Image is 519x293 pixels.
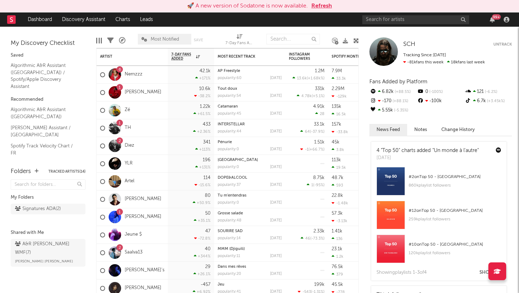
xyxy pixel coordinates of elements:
[394,90,411,94] span: +88.5 %
[125,196,161,202] a: [PERSON_NAME]
[107,30,114,51] div: Filters
[195,147,211,152] div: +113 %
[125,72,142,78] a: Nemzzz
[125,178,134,184] a: Artel
[194,94,211,98] div: -38.2 %
[194,38,203,42] button: Save
[218,105,238,109] a: Catamaran
[218,265,246,269] a: Dans mes rêves
[377,268,427,277] div: Showing playlist s 1- 3 of 4
[270,236,282,240] div: [DATE]
[314,122,325,127] div: 33.1k
[151,37,179,42] span: Most Notified
[218,272,241,276] div: popularity: 20
[11,142,78,157] a: Spotify Track Velocity Chart / FR
[377,147,479,155] div: 4 "Top 50" charts added
[203,158,211,162] div: 196
[490,17,495,22] button: 99+
[23,12,57,27] a: Dashboard
[377,155,479,162] div: [DATE]
[305,148,308,152] span: -1
[218,176,282,180] div: DOPE&ALCOOL
[11,106,78,120] a: Algorithmic A&R Assistant ([GEOGRAPHIC_DATA])
[205,211,211,216] div: 50
[125,285,161,291] a: [PERSON_NAME]
[218,236,241,240] div: popularity: 14
[205,265,211,269] div: 29
[434,124,482,136] button: Change History
[11,124,78,138] a: [PERSON_NAME] Assistant / [GEOGRAPHIC_DATA]
[417,96,464,106] div: -100k
[305,237,310,241] span: 46
[369,87,417,96] div: 6.82k
[332,183,343,188] div: 593
[171,52,194,61] span: 7-Day Fans Added
[11,179,85,190] input: Search for folders...
[409,173,501,181] div: # 2 on Top 50 - [GEOGRAPHIC_DATA]
[218,158,282,162] div: Rotterdam
[266,34,320,45] input: Search...
[205,247,211,251] div: 40
[292,76,325,80] div: ( )
[332,54,385,59] div: Spotify Monthly Listeners
[403,41,415,47] span: SCH
[218,140,282,144] div: Pénurie
[393,109,408,113] span: -5.35 %
[218,283,224,287] a: Jeu
[313,229,325,234] div: 2.33k
[218,165,239,169] div: popularity: 0
[493,41,512,48] button: Untrack
[403,60,485,64] span: 18k fans last week
[371,235,507,268] a: #10onTop 50 - [GEOGRAPHIC_DATA]120kplaylist followers
[218,122,245,126] a: INTERSTELLAR
[218,147,239,151] div: popularity: 0
[187,2,308,10] div: 🚀 A new version of Sodatone is now available.
[200,104,211,109] div: 1.22k
[332,272,343,277] div: 379
[308,77,323,80] span: +1.68k %
[218,87,237,91] a: Tout doux
[371,201,507,235] a: #12onTop 50 - [GEOGRAPHIC_DATA]259kplaylist followers
[417,87,464,96] div: 0
[311,2,332,10] button: Refresh
[218,247,245,251] a: MMM (Djiguili)
[270,219,282,223] div: [DATE]
[218,122,282,126] div: INTERSTELLAR
[125,125,131,131] a: TH
[332,193,343,198] div: 22.8k
[362,15,469,24] input: Search for artists
[313,94,323,98] span: +5.1 %
[311,183,313,187] span: 1
[199,69,211,73] div: 42.1k
[311,130,323,134] span: -37.9 %
[464,87,512,96] div: 121
[332,130,348,134] div: -33.8k
[270,201,282,205] div: [DATE]
[332,165,346,170] div: 19.5k
[218,130,242,134] div: popularity: 44
[218,87,282,91] div: Tout doux
[371,167,507,201] a: #2onTop 50 - [GEOGRAPHIC_DATA]860kplaylist followers
[119,30,125,51] div: A&R Pipeline
[218,94,241,98] div: popularity: 54
[218,229,243,233] a: SOURIRE SAD
[125,232,142,238] a: Jeune $
[218,229,282,233] div: SOURIRE SAD
[332,147,344,152] div: 3.8k
[307,183,325,187] div: ( )
[218,112,241,116] div: popularity: 45
[100,54,154,59] div: Artist
[409,215,501,224] div: 259k playlist followers
[313,104,325,109] div: 4.91k
[194,254,211,258] div: +344 %
[403,41,415,48] a: SCH
[218,54,271,59] div: Most Recent Track
[479,270,503,275] button: Show All
[486,99,505,103] span: +3.45k %
[57,12,110,27] a: Discovery Assistant
[428,90,443,94] span: -100 %
[332,229,342,234] div: 1.41k
[205,229,211,234] div: 47
[369,124,407,136] button: News Feed
[270,165,282,169] div: [DATE]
